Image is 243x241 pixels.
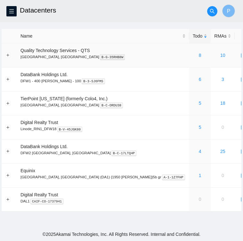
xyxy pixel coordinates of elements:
[199,173,201,178] a: 1
[207,9,217,14] span: search
[199,149,201,154] a: 4
[20,144,68,149] span: DataBank Holdings Ltd.
[20,126,186,132] p: Linode_RIN1_DFW18
[5,125,11,130] button: Expand row
[222,173,224,178] a: 0
[222,197,224,202] a: 0
[5,77,11,82] button: Expand row
[162,174,185,180] kbd: A-1-1Z7FHP
[199,125,201,130] a: 5
[20,168,35,173] span: Equinix
[220,53,225,58] a: 10
[111,150,137,156] kbd: B-C-17LTQ4P
[82,78,105,84] kbd: B-3-SJ6FMS
[199,53,201,58] a: 8
[7,9,16,14] span: menu
[5,101,11,106] button: Expand row
[100,54,125,60] kbd: B-G-35RHB8W
[222,4,235,17] button: P
[100,103,123,108] kbd: B-C-ORDU38
[5,173,11,178] button: Expand row
[5,53,11,58] button: Expand row
[20,198,186,204] p: DAL1
[5,149,11,154] button: Expand row
[20,54,186,60] p: [GEOGRAPHIC_DATA], [GEOGRAPHIC_DATA]
[207,6,217,16] button: search
[20,192,58,197] span: Digital Realty Trust
[199,197,201,202] a: 0
[20,174,186,180] p: [GEOGRAPHIC_DATA], [GEOGRAPHIC_DATA] (DA1) {1950 [PERSON_NAME]}5b gr
[220,101,225,106] a: 18
[20,102,186,108] p: [GEOGRAPHIC_DATA], [GEOGRAPHIC_DATA]
[220,149,225,154] a: 25
[5,197,11,202] button: Expand row
[199,101,201,106] a: 5
[20,96,108,101] span: TierPoint [US_STATE] (formerly Colo4, Inc.)
[6,6,17,16] button: menu
[222,77,224,82] a: 3
[20,72,68,77] span: DataBank Holdings Ltd.
[20,120,58,125] span: Digital Realty Trust
[20,150,186,156] p: DFW2 [GEOGRAPHIC_DATA], [GEOGRAPHIC_DATA]
[20,78,186,84] p: DFW1 - 400 [PERSON_NAME] - 100
[222,125,224,130] a: 0
[57,127,83,132] kbd: B-V-45JGK80
[20,48,90,53] span: Quality Technology Services - QTS
[30,199,63,204] kbd: CAIF-CO-1737941
[199,77,201,82] a: 6
[227,7,231,15] span: P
